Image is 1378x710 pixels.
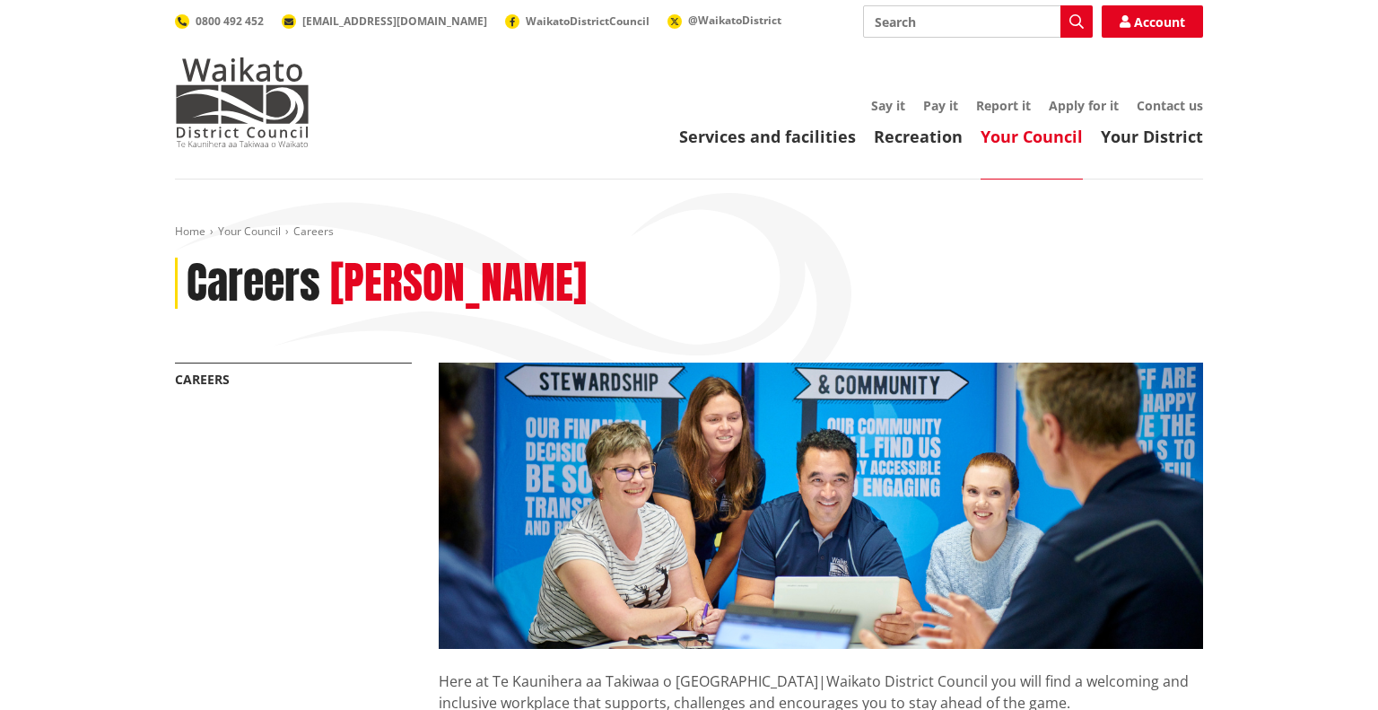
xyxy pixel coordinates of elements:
a: Say it [871,97,905,114]
span: @WaikatoDistrict [688,13,781,28]
a: Account [1102,5,1203,38]
input: Search input [863,5,1093,38]
a: Report it [976,97,1031,114]
a: Careers [175,371,230,388]
h2: [PERSON_NAME] [330,258,587,310]
span: Careers [293,224,334,239]
a: Your Council [981,126,1083,147]
img: Ngaaruawaahia staff discussing planning [439,363,1203,649]
a: Your Council [218,224,281,239]
a: Your District [1101,126,1203,147]
a: Home [175,224,205,239]
a: Contact us [1137,97,1203,114]
a: [EMAIL_ADDRESS][DOMAIN_NAME] [282,13,487,29]
a: Apply for it [1049,97,1119,114]
span: 0800 492 452 [196,13,264,29]
a: Pay it [923,97,958,114]
span: [EMAIL_ADDRESS][DOMAIN_NAME] [302,13,487,29]
a: 0800 492 452 [175,13,264,29]
img: Waikato District Council - Te Kaunihera aa Takiwaa o Waikato [175,57,310,147]
nav: breadcrumb [175,224,1203,240]
a: @WaikatoDistrict [667,13,781,28]
h1: Careers [187,258,320,310]
span: WaikatoDistrictCouncil [526,13,650,29]
a: WaikatoDistrictCouncil [505,13,650,29]
a: Recreation [874,126,963,147]
a: Services and facilities [679,126,856,147]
